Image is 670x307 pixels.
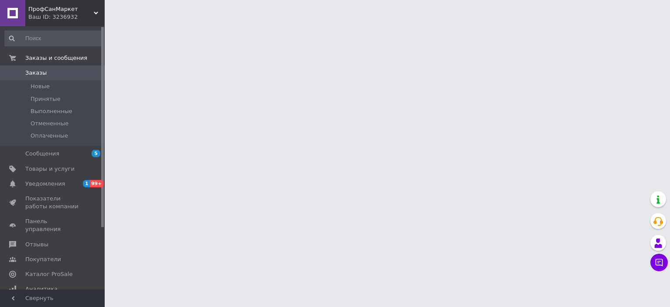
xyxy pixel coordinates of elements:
button: Чат с покупателем [650,254,668,271]
span: Заказы [25,69,47,77]
span: Покупатели [25,255,61,263]
span: Новые [31,83,50,90]
span: Принятые [31,95,61,103]
span: Отзывы [25,241,48,248]
span: ПрофСанМаркет [28,5,94,13]
div: Ваш ID: 3236932 [28,13,105,21]
span: Панель управления [25,217,81,233]
span: Аналитика [25,285,58,293]
span: 1 [83,180,90,187]
span: 99+ [90,180,104,187]
span: Заказы и сообщения [25,54,87,62]
span: Сообщения [25,150,59,158]
span: Оплаченные [31,132,68,140]
span: Выполненные [31,107,72,115]
span: Уведомления [25,180,65,188]
span: Отмененные [31,120,68,128]
span: Каталог ProSale [25,270,72,278]
span: 5 [92,150,100,157]
span: Показатели работы компании [25,195,81,210]
input: Поиск [4,31,103,46]
span: Товары и услуги [25,165,75,173]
